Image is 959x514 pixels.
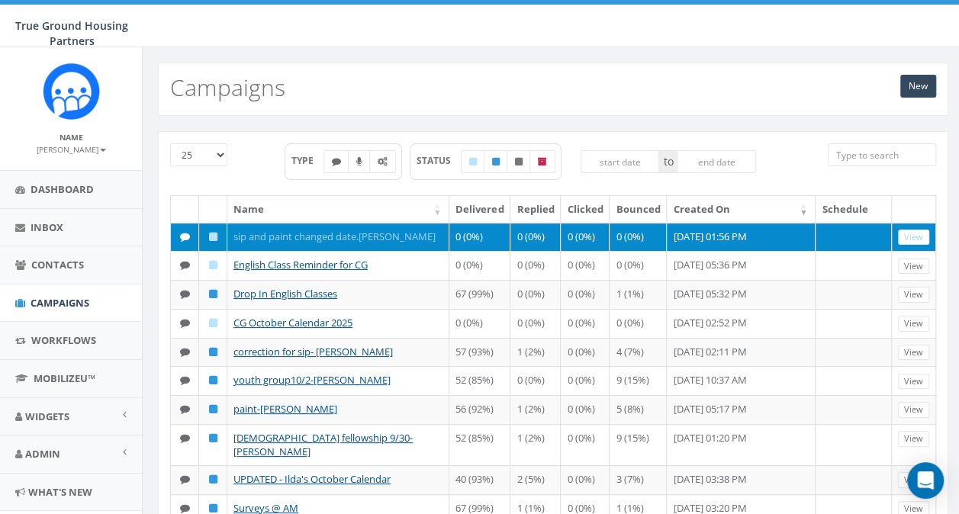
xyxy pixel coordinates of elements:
a: sip and paint changed date.[PERSON_NAME] [233,230,436,243]
i: Published [209,375,217,385]
i: Text SMS [180,404,190,414]
span: Dashboard [31,182,94,196]
i: Text SMS [180,260,190,270]
i: Draft [209,260,217,270]
td: 0 (0%) [449,251,510,280]
i: Text SMS [180,289,190,299]
td: 1 (1%) [610,280,667,309]
td: 52 (85%) [449,366,510,395]
label: Automated Message [369,150,396,173]
a: View [898,402,929,418]
i: Text SMS [332,157,341,166]
a: View [898,345,929,361]
a: View [898,431,929,447]
a: English Class Reminder for CG [233,258,368,271]
i: Text SMS [180,503,190,513]
td: [DATE] 05:36 PM [667,251,816,280]
i: Draft [209,232,217,242]
td: 57 (93%) [449,338,510,367]
i: Draft [209,318,217,328]
a: View [898,287,929,303]
td: 1 (2%) [510,395,561,424]
i: Text SMS [180,474,190,484]
a: New [900,75,936,98]
td: [DATE] 01:56 PM [667,223,816,252]
a: UPDATED - Ilda's October Calendar [233,472,391,486]
span: Admin [25,447,60,461]
th: Schedule [816,196,892,223]
td: 0 (0%) [610,251,667,280]
i: Ringless Voice Mail [356,157,362,166]
th: Created On: activate to sort column ascending [667,196,816,223]
td: 0 (0%) [610,309,667,338]
td: 0 (0%) [561,223,610,252]
a: View [898,230,929,246]
i: Unpublished [515,157,523,166]
td: 9 (15%) [610,366,667,395]
label: Text SMS [323,150,349,173]
i: Automated Message [378,157,388,166]
span: to [659,150,677,173]
td: 0 (0%) [561,424,610,465]
span: TYPE [291,154,324,167]
span: MobilizeU™ [34,371,95,385]
td: 0 (0%) [561,465,610,494]
td: 0 (0%) [510,223,561,252]
a: [PERSON_NAME] [37,142,106,156]
span: Widgets [25,410,69,423]
td: 9 (15%) [610,424,667,465]
input: start date [581,150,660,173]
div: Open Intercom Messenger [907,462,944,499]
td: 52 (85%) [449,424,510,465]
td: [DATE] 03:38 PM [667,465,816,494]
td: 0 (0%) [561,309,610,338]
td: [DATE] 02:11 PM [667,338,816,367]
a: Drop In English Classes [233,287,337,300]
span: Workflows [31,333,96,347]
a: youth group10/2-[PERSON_NAME] [233,373,391,387]
td: 0 (0%) [561,251,610,280]
td: 0 (0%) [610,223,667,252]
td: 0 (0%) [510,251,561,280]
label: Unpublished [507,150,531,173]
i: Text SMS [180,318,190,328]
a: [DEMOGRAPHIC_DATA] fellowship 9/30-[PERSON_NAME] [233,431,413,459]
i: Text SMS [180,375,190,385]
a: View [898,259,929,275]
i: Draft [469,157,477,166]
td: 1 (2%) [510,424,561,465]
th: Replied [510,196,561,223]
td: [DATE] 05:17 PM [667,395,816,424]
td: 0 (0%) [510,280,561,309]
td: 2 (5%) [510,465,561,494]
i: Published [209,289,217,299]
span: Campaigns [31,296,89,310]
i: Text SMS [180,433,190,443]
i: Text SMS [180,347,190,357]
th: Name: activate to sort column ascending [227,196,449,223]
th: Bounced [610,196,667,223]
td: 56 (92%) [449,395,510,424]
td: 40 (93%) [449,465,510,494]
td: 3 (7%) [610,465,667,494]
i: Published [209,433,217,443]
td: 0 (0%) [510,309,561,338]
td: 5 (8%) [610,395,667,424]
td: 1 (2%) [510,338,561,367]
a: View [898,316,929,332]
label: Archived [529,150,555,173]
span: What's New [28,485,92,499]
input: Type to search [828,143,936,166]
th: Clicked [561,196,610,223]
small: [PERSON_NAME] [37,144,106,155]
a: View [898,472,929,488]
input: end date [677,150,756,173]
i: Text SMS [180,232,190,242]
h2: Campaigns [170,75,285,100]
label: Published [484,150,508,173]
span: Inbox [31,220,63,234]
td: 0 (0%) [510,366,561,395]
td: 4 (7%) [610,338,667,367]
td: 0 (0%) [449,223,510,252]
i: Published [209,347,217,357]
